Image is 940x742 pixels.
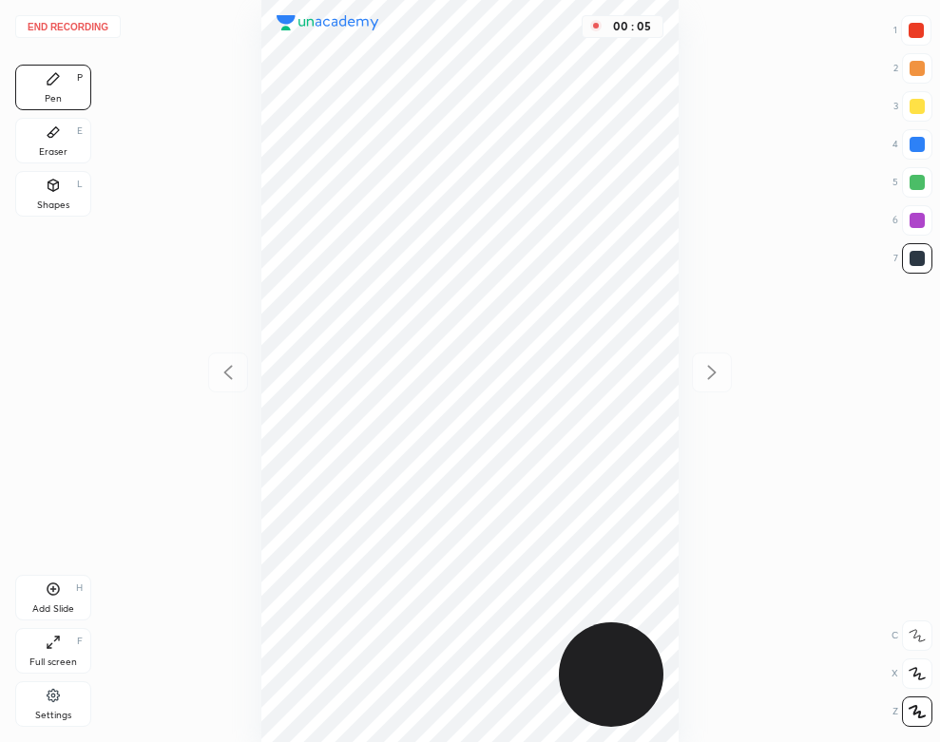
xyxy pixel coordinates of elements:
div: Eraser [39,147,67,157]
div: 6 [892,205,932,236]
div: E [77,126,83,136]
div: Pen [45,94,62,104]
div: Full screen [29,657,77,667]
div: Settings [35,711,71,720]
div: 4 [892,129,932,160]
div: 1 [893,15,931,46]
div: 00 : 05 [609,20,655,33]
div: 3 [893,91,932,122]
div: F [77,637,83,646]
div: 7 [893,243,932,274]
img: logo.38c385cc.svg [277,15,379,30]
div: L [77,180,83,189]
div: P [77,73,83,83]
div: Shapes [37,200,69,210]
div: Add Slide [32,604,74,614]
div: 2 [893,53,932,84]
div: C [892,620,932,651]
div: 5 [892,167,932,198]
div: Z [892,696,932,727]
button: End recording [15,15,121,38]
div: H [76,583,83,593]
div: X [892,658,932,689]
